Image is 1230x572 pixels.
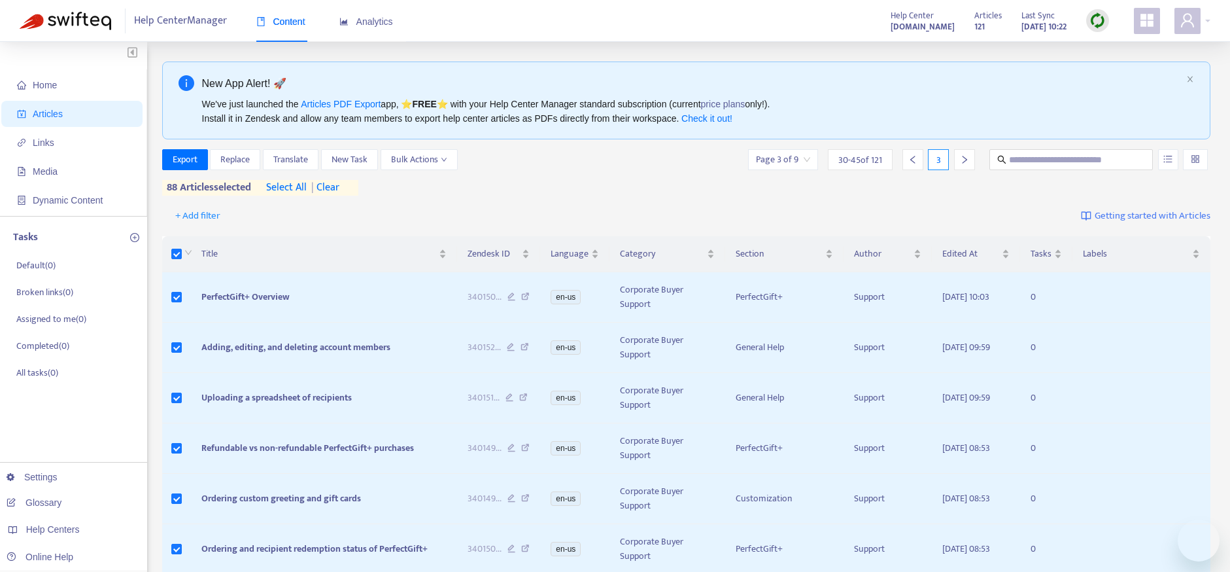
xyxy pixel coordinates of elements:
[173,152,197,167] span: Export
[551,290,581,304] span: en-us
[854,247,912,261] span: Author
[301,99,381,109] a: Articles PDF Export
[17,138,26,147] span: link
[1089,12,1106,29] img: sync.dc5367851b00ba804db3.png
[307,180,339,196] span: clear
[263,149,318,170] button: Translate
[1020,423,1072,474] td: 0
[468,290,502,304] span: 340150 ...
[201,247,436,261] span: Title
[942,390,990,405] span: [DATE] 09:59
[609,373,725,423] td: Corporate Buyer Support
[20,12,111,30] img: Swifteq
[1021,20,1067,34] strong: [DATE] 10:22
[16,312,86,326] p: Assigned to me ( 0 )
[942,340,990,355] span: [DATE] 09:59
[1020,236,1072,272] th: Tasks
[551,340,581,355] span: en-us
[162,180,252,196] span: 88 articles selected
[391,152,447,167] span: Bulk Actions
[1180,12,1195,28] span: user
[551,542,581,556] span: en-us
[220,152,250,167] span: Replace
[725,236,844,272] th: Section
[1081,211,1091,221] img: image-link
[201,340,390,355] span: Adding, editing, and deleting account members
[17,167,26,176] span: file-image
[468,542,502,556] span: 340150 ...
[1020,323,1072,373] td: 0
[551,441,581,456] span: en-us
[844,236,932,272] th: Author
[16,339,69,353] p: Completed ( 0 )
[273,152,308,167] span: Translate
[540,236,609,272] th: Language
[891,20,955,34] strong: [DOMAIN_NAME]
[1186,75,1194,84] button: close
[468,391,500,405] span: 340151 ...
[201,541,428,556] span: Ordering and recipient redemption status of PerfectGift+
[210,149,260,170] button: Replace
[339,16,393,27] span: Analytics
[1095,209,1210,224] span: Getting started with Articles
[7,472,58,482] a: Settings
[191,236,457,272] th: Title
[201,491,361,506] span: Ordering custom greeting and gift cards
[441,156,447,163] span: down
[321,149,378,170] button: New Task
[1163,154,1172,164] span: unordered-list
[468,340,501,355] span: 340152 ...
[1020,373,1072,423] td: 0
[165,206,230,226] button: + Add filter
[725,272,844,323] td: PerfectGift+
[844,373,932,423] td: Support
[891,19,955,34] a: [DOMAIN_NAME]
[184,249,192,257] span: down
[1083,247,1189,261] span: Labels
[997,155,1006,164] span: search
[16,259,56,272] p: Default ( 0 )
[725,323,844,373] td: General Help
[33,80,57,90] span: Home
[381,149,458,170] button: Bulk Actionsdown
[7,497,61,508] a: Glossary
[844,423,932,474] td: Support
[974,9,1002,23] span: Articles
[844,272,932,323] td: Support
[256,17,265,26] span: book
[130,233,139,242] span: plus-circle
[134,9,227,33] span: Help Center Manager
[175,208,220,224] span: + Add filter
[202,75,1182,92] div: New App Alert! 🚀
[932,236,1020,272] th: Edited At
[942,247,999,261] span: Edited At
[1158,149,1178,170] button: unordered-list
[942,541,990,556] span: [DATE] 08:53
[332,152,367,167] span: New Task
[266,180,307,196] span: select all
[1139,12,1155,28] span: appstore
[609,323,725,373] td: Corporate Buyer Support
[13,230,38,245] p: Tasks
[16,366,58,380] p: All tasks ( 0 )
[33,137,54,148] span: Links
[701,99,745,109] a: price plans
[1072,236,1210,272] th: Labels
[201,289,290,304] span: PerfectGift+ Overview
[908,155,917,164] span: left
[844,474,932,524] td: Support
[942,491,990,506] span: [DATE] 08:53
[1020,272,1072,323] td: 0
[17,109,26,118] span: account-book
[551,247,589,261] span: Language
[891,9,934,23] span: Help Center
[736,247,823,261] span: Section
[1081,206,1210,226] a: Getting started with Articles
[609,474,725,524] td: Corporate Buyer Support
[17,196,26,205] span: container
[838,153,882,167] span: 30 - 45 of 121
[26,524,80,535] span: Help Centers
[1178,520,1220,562] iframe: Button to launch messaging window
[412,99,436,109] b: FREE
[457,236,541,272] th: Zendesk ID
